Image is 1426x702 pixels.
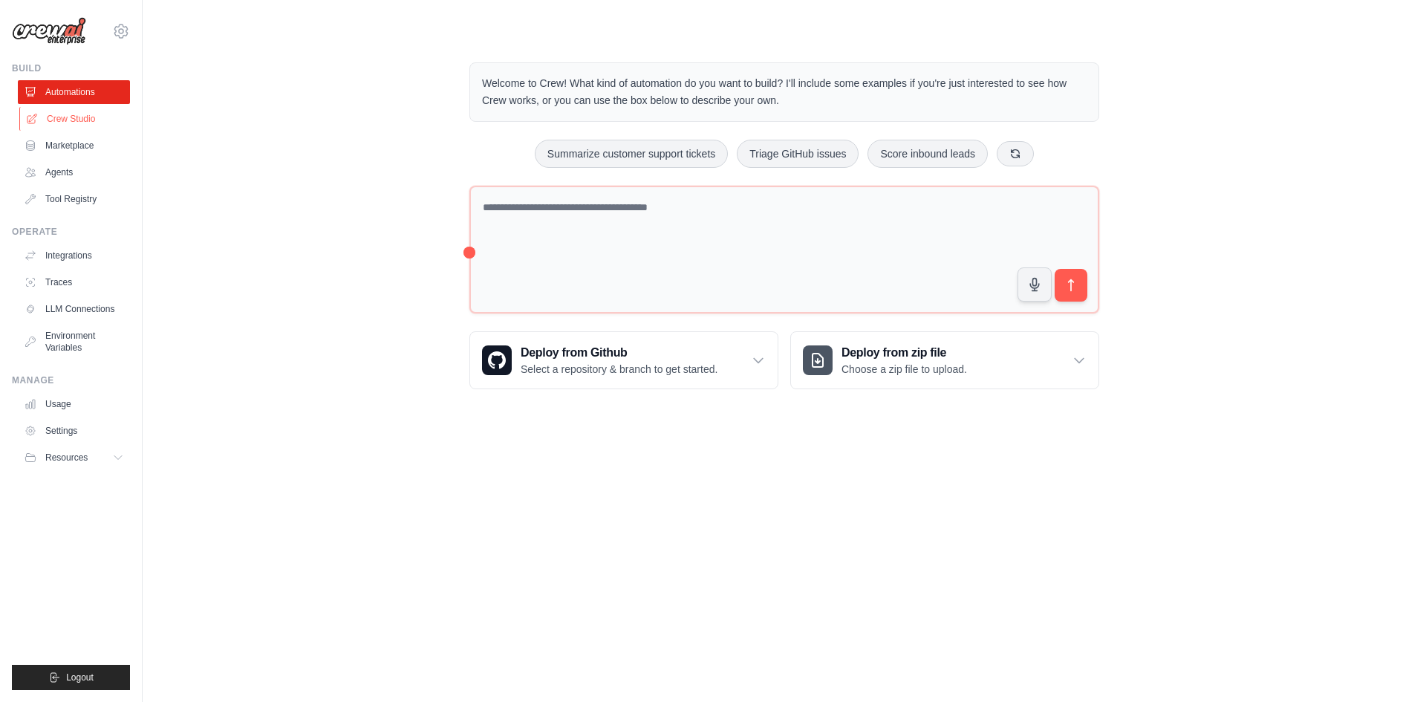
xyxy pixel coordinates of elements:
[737,140,859,168] button: Triage GitHub issues
[12,665,130,690] button: Logout
[12,226,130,238] div: Operate
[12,62,130,74] div: Build
[18,392,130,416] a: Usage
[18,419,130,443] a: Settings
[521,362,717,377] p: Select a repository & branch to get started.
[18,160,130,184] a: Agents
[19,107,131,131] a: Crew Studio
[841,362,967,377] p: Choose a zip file to upload.
[18,324,130,360] a: Environment Variables
[66,672,94,683] span: Logout
[18,187,130,211] a: Tool Registry
[12,17,86,45] img: Logo
[12,374,130,386] div: Manage
[18,134,130,157] a: Marketplace
[482,75,1087,109] p: Welcome to Crew! What kind of automation do you want to build? I'll include some examples if you'...
[45,452,88,464] span: Resources
[18,446,130,469] button: Resources
[867,140,988,168] button: Score inbound leads
[521,344,717,362] h3: Deploy from Github
[18,244,130,267] a: Integrations
[18,297,130,321] a: LLM Connections
[18,270,130,294] a: Traces
[18,80,130,104] a: Automations
[841,344,967,362] h3: Deploy from zip file
[535,140,728,168] button: Summarize customer support tickets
